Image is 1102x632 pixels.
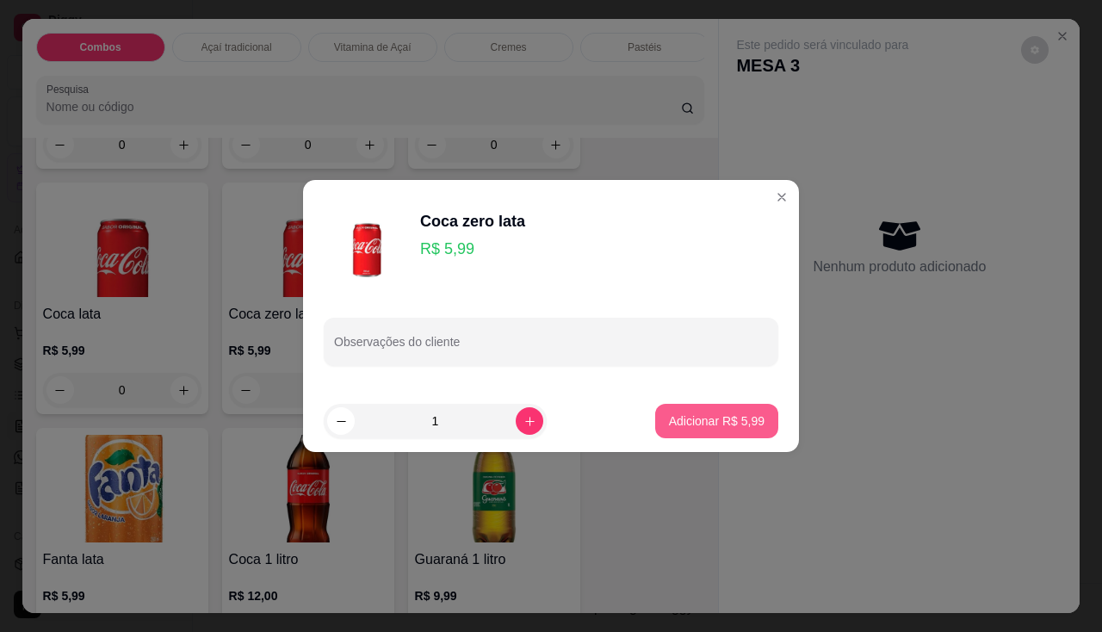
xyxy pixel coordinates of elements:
[324,194,410,280] img: product-image
[327,407,355,435] button: decrease-product-quantity
[669,412,765,430] p: Adicionar R$ 5,99
[516,407,543,435] button: increase-product-quantity
[768,183,796,211] button: Close
[420,209,525,233] div: Coca zero lata
[334,340,768,357] input: Observações do cliente
[655,404,778,438] button: Adicionar R$ 5,99
[420,237,525,261] p: R$ 5,99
